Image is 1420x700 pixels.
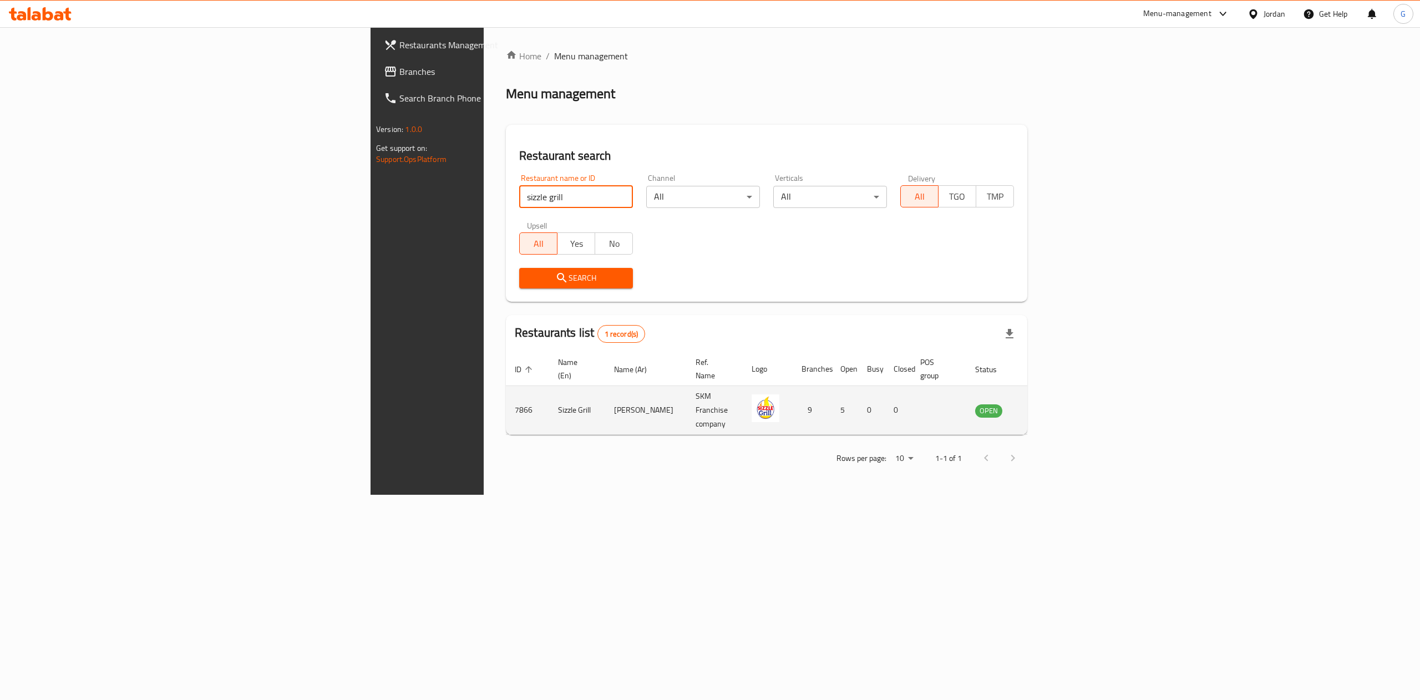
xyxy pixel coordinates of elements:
span: Get support on: [376,141,427,155]
input: Search for restaurant name or ID.. [519,186,633,208]
span: Search Branch Phone [399,92,599,105]
span: Restaurants Management [399,38,599,52]
span: 1 record(s) [598,329,645,339]
td: 9 [793,386,831,435]
div: Export file [996,321,1023,347]
h2: Restaurants list [515,324,645,343]
span: TGO [943,189,972,205]
th: Logo [743,352,793,386]
span: Name (Ar) [614,363,661,376]
p: Rows per page: [836,452,886,465]
button: Search [519,268,633,288]
div: All [773,186,887,208]
span: TMP [981,189,1010,205]
span: Name (En) [558,356,592,382]
div: All [646,186,760,208]
th: Busy [858,352,885,386]
button: All [900,185,939,207]
span: 1.0.0 [405,122,422,136]
span: ID [515,363,536,376]
span: Status [975,363,1011,376]
th: Closed [885,352,911,386]
nav: breadcrumb [506,49,1027,63]
span: No [600,236,628,252]
label: Upsell [527,221,547,229]
p: 1-1 of 1 [935,452,962,465]
img: Sizzle Grill [752,394,779,422]
td: [PERSON_NAME] [605,386,687,435]
div: Rows per page: [891,450,917,467]
label: Delivery [908,174,936,182]
button: No [595,232,633,255]
a: Support.OpsPlatform [376,152,447,166]
span: All [524,236,553,252]
th: Branches [793,352,831,386]
span: POS group [920,356,953,382]
h2: Restaurant search [519,148,1014,164]
span: Yes [562,236,591,252]
button: TMP [976,185,1014,207]
span: Ref. Name [696,356,729,382]
td: 5 [831,386,858,435]
a: Branches [375,58,608,85]
td: SKM Franchise company [687,386,743,435]
td: 0 [885,386,911,435]
th: Open [831,352,858,386]
span: Search [528,271,624,285]
th: Action [1025,352,1063,386]
button: Yes [557,232,595,255]
span: OPEN [975,404,1002,417]
div: Jordan [1264,8,1285,20]
button: TGO [938,185,976,207]
button: All [519,232,557,255]
td: 0 [858,386,885,435]
div: OPEN [975,404,1002,418]
div: Menu-management [1143,7,1211,21]
span: G [1401,8,1406,20]
span: All [905,189,934,205]
span: Branches [399,65,599,78]
span: Version: [376,122,403,136]
a: Search Branch Phone [375,85,608,111]
table: enhanced table [506,352,1063,435]
a: Restaurants Management [375,32,608,58]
